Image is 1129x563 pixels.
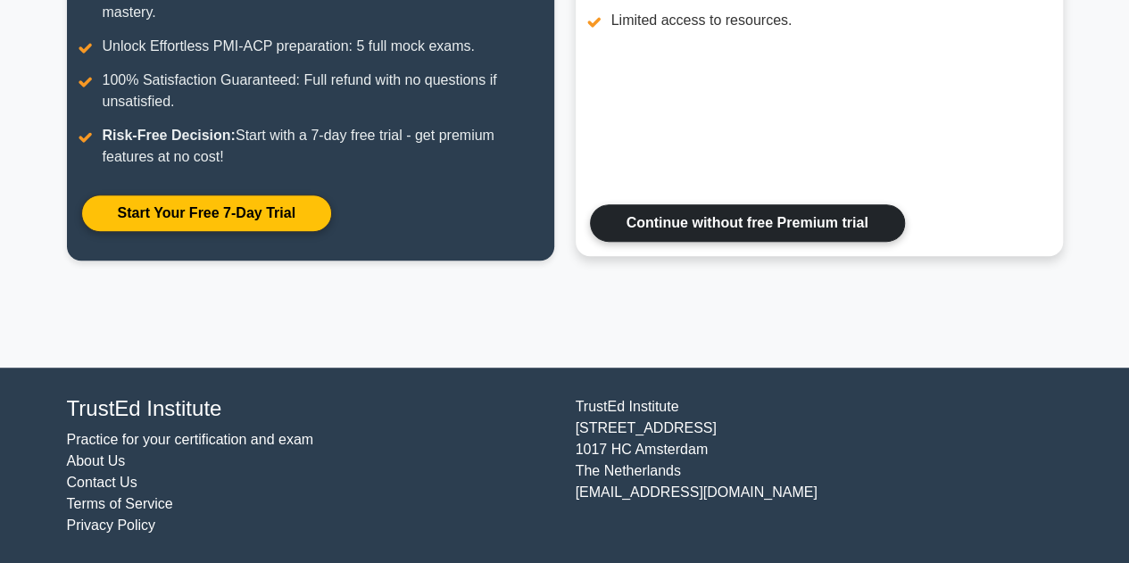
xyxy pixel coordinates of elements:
[67,432,314,447] a: Practice for your certification and exam
[590,204,905,242] a: Continue without free Premium trial
[67,517,156,533] a: Privacy Policy
[67,496,173,511] a: Terms of Service
[565,396,1074,536] div: TrustEd Institute [STREET_ADDRESS] 1017 HC Amsterdam The Netherlands [EMAIL_ADDRESS][DOMAIN_NAME]
[67,475,137,490] a: Contact Us
[67,453,126,468] a: About Us
[81,195,332,232] a: Start Your Free 7-Day Trial
[67,396,554,422] h4: TrustEd Institute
